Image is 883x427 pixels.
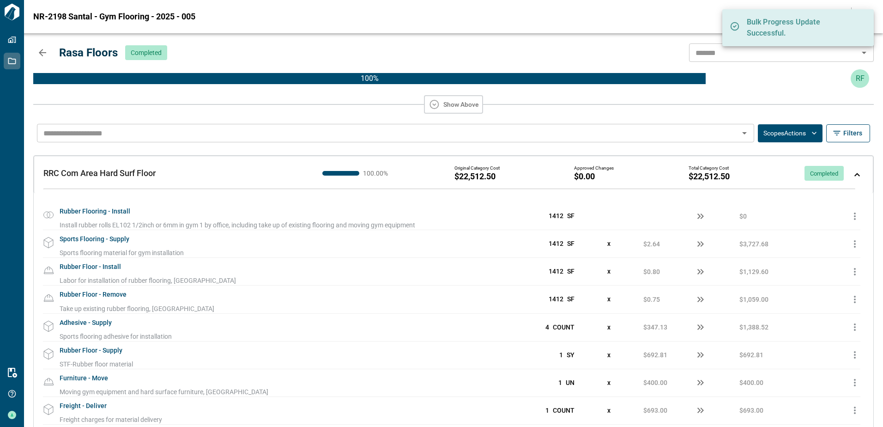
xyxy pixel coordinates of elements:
span: Freight charges for material delivery [60,416,162,423]
span: COUNT [553,407,575,414]
span: Furniture - Move [60,369,108,387]
span: SF [567,268,575,275]
span: Sports flooring adhesive for installation [60,333,172,340]
span: SY [567,351,575,359]
div: Completed & To be Invoiced $22512.5 (100%) [33,73,706,84]
span: COUNT [553,323,575,331]
span: $692.81 [739,350,763,360]
span: 4 [545,323,549,331]
span: Completed [804,170,844,177]
span: RRC Com Area Hard Surf Floor [43,168,156,178]
span: STF-Rubber floor material [60,360,133,368]
span: Rasa Floors [59,46,118,59]
span: $22,512.50 [689,172,730,181]
span: 1412 [549,268,563,275]
span: $693.00 [643,406,667,415]
p: Bulk Progress Update Successful. [747,17,858,39]
button: Open [858,46,871,59]
span: Labor for installation of rubber flooring, AUSTIN [60,277,236,284]
button: Open [738,127,751,140]
span: Rubber Floor - Remove [60,286,127,304]
span: Adhesive - Supply [60,314,112,332]
button: Filters [826,124,870,142]
span: SF [567,240,575,247]
span: x [607,407,611,414]
span: x [607,268,611,275]
span: 1 [559,351,563,359]
span: SF [567,212,575,220]
span: $0.80 [643,267,660,276]
span: 1 [558,379,562,386]
span: $0 [739,212,747,221]
span: Completed [131,49,162,56]
span: x [607,295,611,303]
span: $3,727.68 [739,239,768,249]
span: x [607,240,611,247]
span: Freight - Deliver [60,397,107,415]
span: 100.00 % [363,170,391,177]
button: Show Above [424,95,483,114]
span: Rubber Flooring - Install [60,202,130,220]
span: Sports flooring material for gym installation [60,249,184,256]
span: $693.00 [739,406,763,415]
span: NR-2198 Santal - Gym Flooring - 2025 - 005 [33,12,195,21]
iframe: Intercom live chat [852,396,874,418]
span: Moving gym equipment and hard surface furniture, AUSTIN [60,388,268,396]
span: Filters [843,128,862,138]
span: Install rubber rolls EL102 1/2inch or 6mm in gym 1 by office, including take up of existing floor... [60,221,415,229]
span: $400.00 [739,378,763,387]
span: $1,388.52 [739,323,768,332]
span: Sports Flooring - Supply [60,230,129,248]
span: $0.00 [574,172,595,181]
span: x [607,379,611,386]
span: Approved Changes [574,165,614,171]
span: Total Category Cost [689,165,729,171]
span: $22,512.50 [454,172,496,181]
span: Take up existing rubber flooring, AUSTIN [60,305,214,312]
span: $347.13 [643,323,667,332]
span: 1412 [549,240,563,247]
p: RF [856,73,865,84]
span: x [607,351,611,359]
span: SF [567,295,575,303]
span: UN [566,379,575,386]
span: $400.00 [643,378,667,387]
img: expand [854,173,860,177]
span: $1,059.00 [739,295,768,304]
p: 100 % [33,73,706,84]
span: $0.75 [643,295,660,304]
span: 1 [545,407,549,414]
span: $2.64 [643,239,660,249]
span: Rubber Floor - Install [60,258,121,276]
button: ScopesActions [758,124,823,142]
span: 1412 [549,212,563,220]
span: $692.81 [643,350,667,360]
span: $1,129.60 [739,267,768,276]
div: RRC Com Area Hard Surf Floor100.00%Original Category Cost$22,512.50Approved Changes$0.00Total Cat... [34,156,873,193]
span: Original Category Cost [454,165,500,171]
span: x [607,323,611,331]
span: 1412 [549,295,563,303]
span: Rubber Floor - Supply [60,342,122,360]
